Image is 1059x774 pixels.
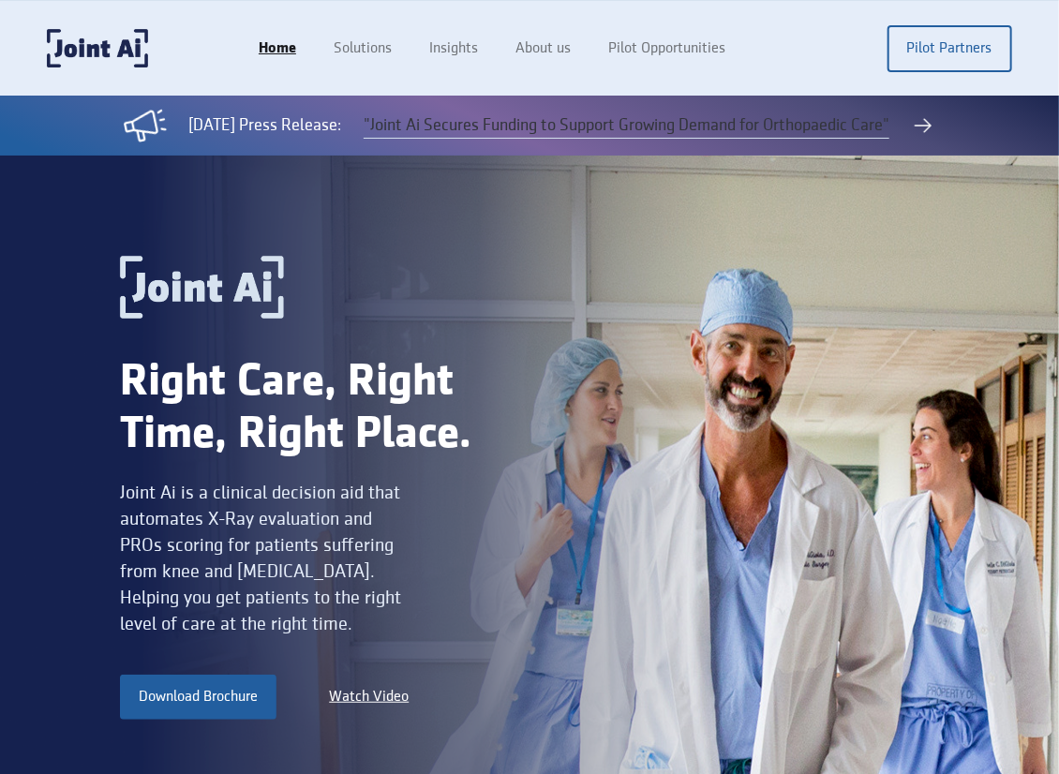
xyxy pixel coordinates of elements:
[120,356,529,461] div: Right Care, Right Time, Right Place.
[364,113,889,139] a: "Joint Ai Secures Funding to Support Growing Demand for Orthopaedic Care"
[887,25,1012,72] a: Pilot Partners
[188,113,341,138] div: [DATE] Press Release:
[315,31,410,67] a: Solutions
[240,31,315,67] a: Home
[589,31,744,67] a: Pilot Opportunities
[120,675,276,720] a: Download Brochure
[410,31,497,67] a: Insights
[120,480,407,637] div: Joint Ai is a clinical decision aid that automates X-Ray evaluation and PROs scoring for patients...
[329,682,409,712] a: Watch Video
[47,29,148,67] a: home
[497,31,589,67] a: About us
